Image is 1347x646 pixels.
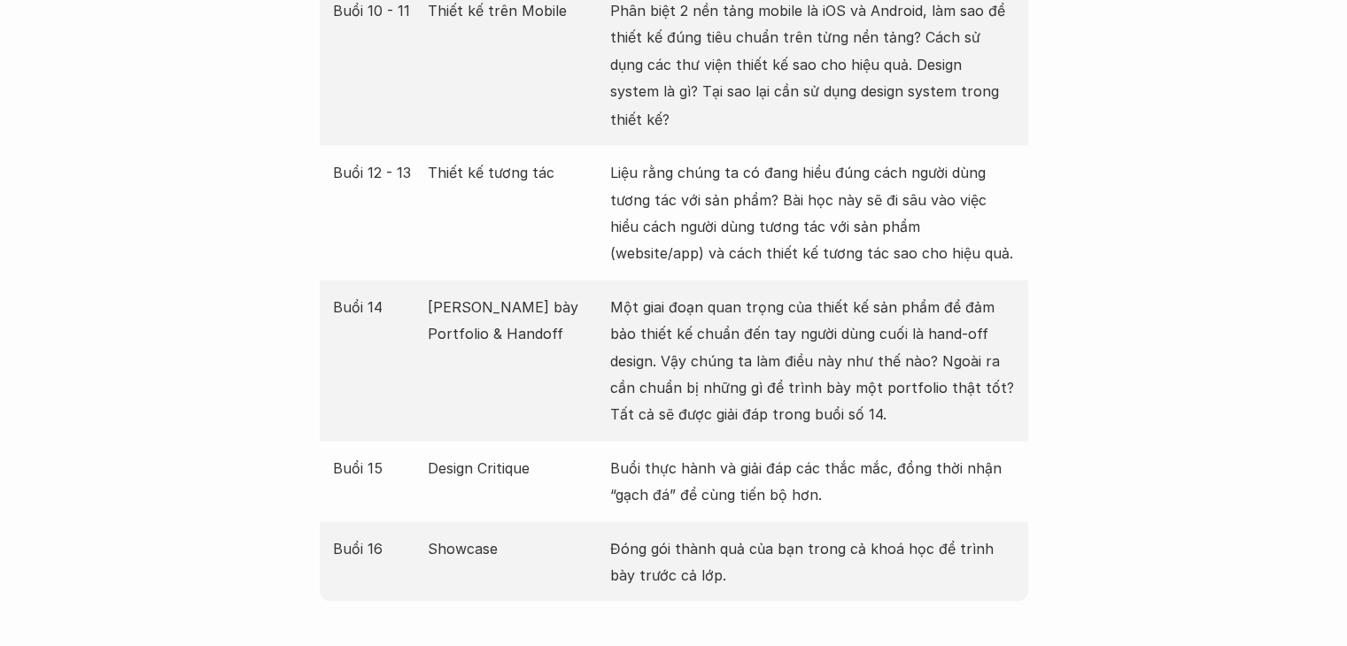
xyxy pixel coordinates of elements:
p: Design Critique [428,454,601,481]
p: Buổi thực hành và giải đáp các thắc mắc, đồng thời nhận “gạch đá” để cùng tiến bộ hơn. [610,454,1015,508]
p: [PERSON_NAME] bày Portfolio & Handoff [428,293,601,347]
p: Liệu rằng chúng ta có đang hiểu đúng cách người dùng tương tác với sản phẩm? Bài học này sẽ đi sâ... [610,158,1015,266]
p: Một giai đoạn quan trọng của thiết kế sản phẩm để đảm bảo thiết kế chuẩn đến tay người dùng cuối ... [610,293,1015,427]
p: Đóng gói thành quả của bạn trong cả khoá học để trình bày trước cả lớp. [610,534,1015,588]
p: Thiết kế tương tác [428,158,601,185]
p: Showcase [428,534,601,561]
p: Buổi 14 [333,293,420,319]
p: Buổi 15 [333,454,420,481]
p: Buổi 12 - 13 [333,158,420,185]
p: Buổi 16 [333,534,420,561]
